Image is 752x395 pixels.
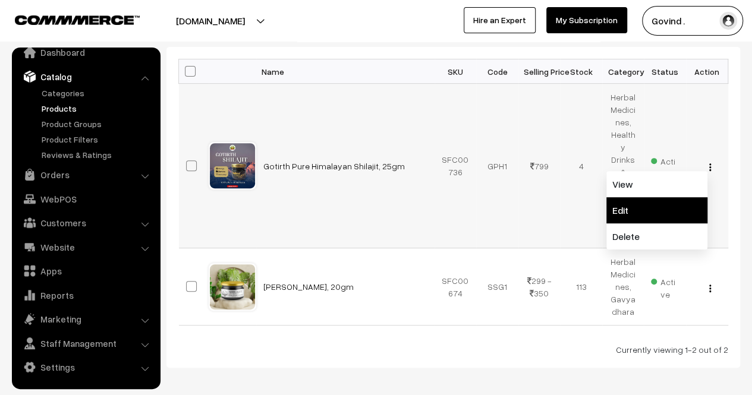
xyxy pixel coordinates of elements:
a: Reports [15,285,156,306]
th: Stock [560,59,602,84]
a: Categories [39,87,156,99]
td: SFC00674 [435,248,477,326]
a: Marketing [15,308,156,330]
td: Herbal Medicines, Gavyadhara [602,248,644,326]
a: Website [15,236,156,258]
a: Product Filters [39,133,156,146]
img: Menu [709,285,711,292]
a: Reviews & Ratings [39,148,156,161]
div: Currently viewing 1-2 out of 2 [178,343,728,356]
a: My Subscription [546,7,627,33]
a: Catalog [15,66,156,87]
a: Staff Management [15,333,156,354]
td: GPH1 [476,84,518,248]
img: COMMMERCE [15,15,140,24]
a: COMMMERCE [15,12,119,26]
img: Menu [709,163,711,171]
a: Edit [606,197,707,223]
a: View [606,171,707,197]
a: Apps [15,260,156,282]
td: 299 - 350 [518,248,561,326]
span: Active [651,273,679,301]
td: 799 [518,84,561,248]
th: Name [256,59,435,84]
button: Govind . [642,6,743,36]
th: SKU [435,59,477,84]
td: SSG1 [476,248,518,326]
td: SFC00736 [435,84,477,248]
a: Delete [606,223,707,249]
a: WebPOS [15,188,156,210]
th: Action [686,59,728,84]
td: 113 [560,248,602,326]
span: Active [651,152,679,180]
a: Product Groups [39,118,156,130]
td: 4 [560,84,602,248]
button: [DOMAIN_NAME] [134,6,287,36]
a: Dashboard [15,42,156,63]
a: [PERSON_NAME], 20gm [263,282,354,292]
td: Herbal Medicines, Healthy Drinks & Supplement, Gotirth Ashram [602,84,644,248]
th: Category [602,59,644,84]
th: Code [476,59,518,84]
th: Selling Price [518,59,561,84]
a: Hire an Expert [464,7,536,33]
a: Orders [15,164,156,185]
a: Settings [15,356,156,378]
th: Status [644,59,686,84]
a: Products [39,102,156,115]
a: Customers [15,212,156,233]
a: Gotirth Pure Himalayan Shilajit, 25gm [263,161,405,171]
img: user [719,12,737,30]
